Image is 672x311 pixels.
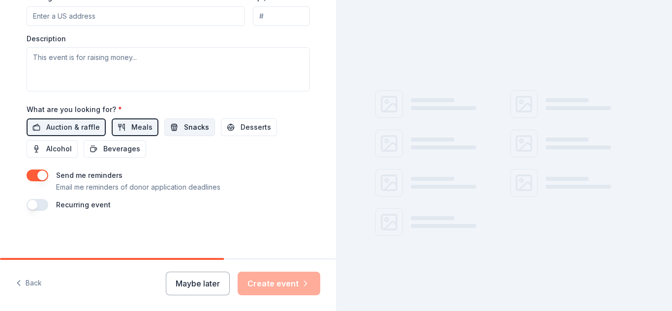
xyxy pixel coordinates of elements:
[103,143,140,155] span: Beverages
[112,118,158,136] button: Meals
[253,6,309,26] input: #
[164,118,215,136] button: Snacks
[184,121,209,133] span: Snacks
[56,200,111,209] label: Recurring event
[16,273,42,294] button: Back
[221,118,277,136] button: Desserts
[56,171,122,179] label: Send me reminders
[27,140,78,158] button: Alcohol
[56,181,220,193] p: Email me reminders of donor application deadlines
[46,121,100,133] span: Auction & raffle
[27,105,122,114] label: What are you looking for?
[131,121,153,133] span: Meals
[27,34,66,44] label: Description
[241,121,271,133] span: Desserts
[166,272,230,295] button: Maybe later
[27,118,106,136] button: Auction & raffle
[46,143,72,155] span: Alcohol
[27,6,245,26] input: Enter a US address
[84,140,146,158] button: Beverages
